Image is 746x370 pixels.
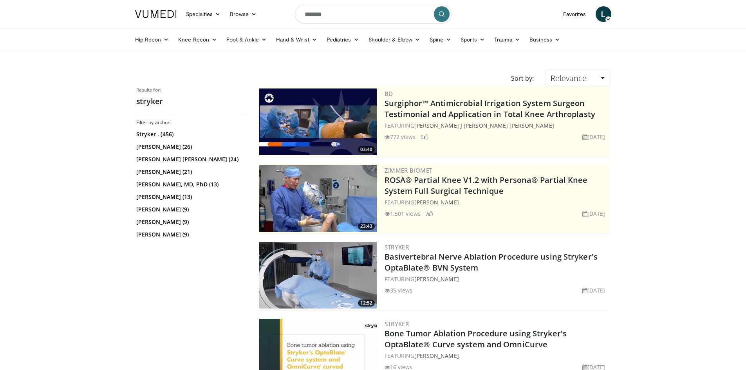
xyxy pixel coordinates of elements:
li: 1,501 views [385,209,421,218]
img: 99b1778f-d2b2-419a-8659-7269f4b428ba.300x170_q85_crop-smart_upscale.jpg [259,165,377,232]
a: Pediatrics [322,32,364,47]
img: 70422da6-974a-44ac-bf9d-78c82a89d891.300x170_q85_crop-smart_upscale.jpg [259,88,377,155]
a: Shoulder & Elbow [364,32,425,47]
a: 23:43 [259,165,377,232]
a: Trauma [490,32,525,47]
li: 772 views [385,133,416,141]
li: 5 [421,133,428,141]
span: 12:52 [358,300,375,307]
a: [PERSON_NAME] (13) [136,193,244,201]
a: [PERSON_NAME] (21) [136,168,244,176]
a: Knee Recon [173,32,222,47]
a: Zimmer Biomet [385,166,433,174]
a: ROSA® Partial Knee V1.2 with Persona® Partial Knee System Full Surgical Technique [385,175,588,196]
div: FEATURING [385,121,609,130]
a: 12:52 [259,242,377,309]
div: FEATURING [385,275,609,283]
a: [PERSON_NAME] (26) [136,143,244,151]
a: L [596,6,611,22]
img: VuMedi Logo [135,10,177,18]
li: [DATE] [582,133,605,141]
p: Results for: [136,87,246,93]
a: Business [525,32,565,47]
h2: stryker [136,96,246,106]
a: [PERSON_NAME], MD, PhD (13) [136,180,244,188]
a: [PERSON_NAME] (9) [136,218,244,226]
a: Sports [456,32,490,47]
a: 03:40 [259,88,377,155]
a: Relevance [546,70,610,87]
a: [PERSON_NAME] (9) [136,231,244,238]
h3: Filter by author: [136,119,246,126]
a: Spine [425,32,456,47]
div: FEATURING [385,198,609,206]
span: 03:40 [358,146,375,153]
li: 35 views [385,286,413,294]
a: Stryker [385,320,409,328]
a: [PERSON_NAME] [PERSON_NAME] (24) [136,155,244,163]
span: Relevance [551,73,587,83]
a: [PERSON_NAME] (9) [136,206,244,213]
a: [PERSON_NAME] J [PERSON_NAME] [PERSON_NAME] [414,122,554,129]
a: Bone Tumor Ablation Procedure using Stryker's OptaBlate® Curve system and OmniCurve [385,328,567,350]
a: [PERSON_NAME] [414,275,459,283]
li: [DATE] [582,209,605,218]
a: Specialties [181,6,226,22]
a: Hip Recon [130,32,174,47]
a: [PERSON_NAME] [414,199,459,206]
li: 7 [425,209,433,218]
a: [PERSON_NAME] [414,352,459,359]
a: Favorites [558,6,591,22]
div: FEATURING [385,352,609,360]
a: Foot & Ankle [222,32,271,47]
span: 23:43 [358,223,375,230]
a: Surgiphor™ Antimicrobial Irrigation System Surgeon Testimonial and Application in Total Knee Arth... [385,98,595,119]
img: defb5e87-9a59-4e45-9c94-ca0bb38673d3.300x170_q85_crop-smart_upscale.jpg [259,242,377,309]
a: BD [385,90,393,97]
div: Sort by: [505,70,540,87]
input: Search topics, interventions [295,5,452,23]
a: Stryker [385,243,409,251]
a: Stryker . (456) [136,130,244,138]
a: Hand & Wrist [271,32,322,47]
a: Browse [225,6,261,22]
li: [DATE] [582,286,605,294]
a: Basivertebral Nerve Ablation Procedure using Stryker's OptaBlate® BVN System [385,251,598,273]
